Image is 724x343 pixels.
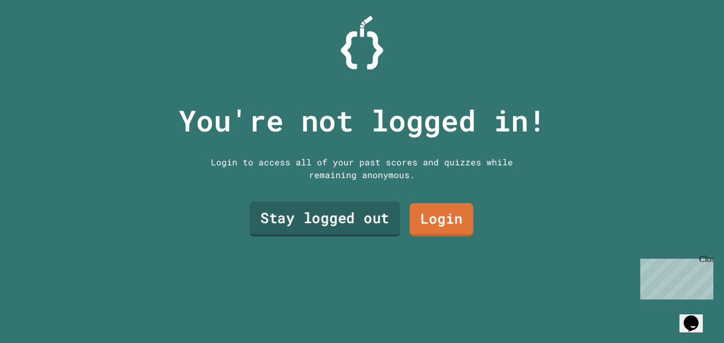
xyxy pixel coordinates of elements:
[341,16,383,69] img: Logo.svg
[179,99,546,143] p: You're not logged in!
[636,254,713,300] iframe: chat widget
[250,201,400,236] a: Stay logged out
[203,156,521,181] div: Login to access all of your past scores and quizzes while remaining anonymous.
[4,4,73,67] div: Chat with us now!Close
[679,301,713,332] iframe: chat widget
[410,203,473,236] a: Login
